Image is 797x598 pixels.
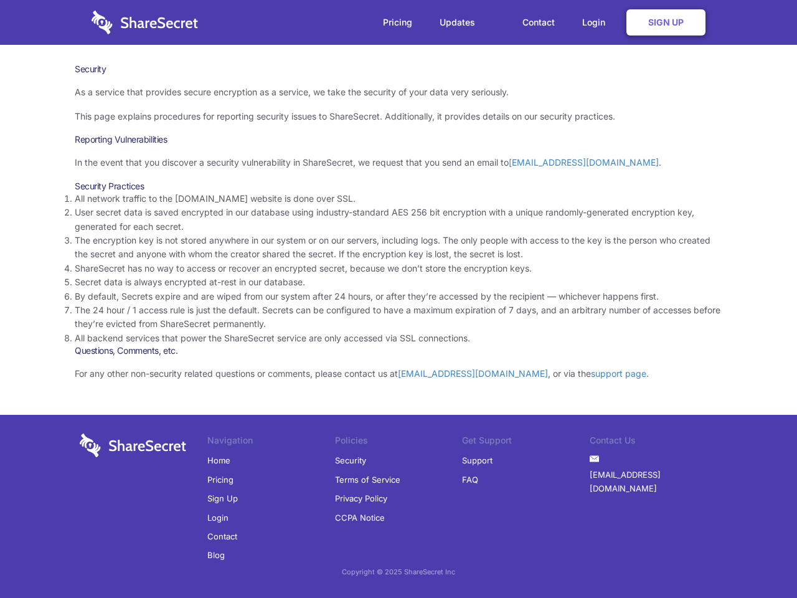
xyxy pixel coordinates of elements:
[590,434,717,451] li: Contact Us
[75,110,722,123] p: This page explains procedures for reporting security issues to ShareSecret. Additionally, it prov...
[75,85,722,99] p: As a service that provides secure encryption as a service, we take the security of your data very...
[75,156,722,169] p: In the event that you discover a security vulnerability in ShareSecret, we request that you send ...
[75,134,722,145] h3: Reporting Vulnerabilities
[398,368,548,379] a: [EMAIL_ADDRESS][DOMAIN_NAME]
[75,345,722,356] h3: Questions, Comments, etc.
[207,470,233,489] a: Pricing
[335,451,366,470] a: Security
[509,157,659,168] a: [EMAIL_ADDRESS][DOMAIN_NAME]
[335,508,385,527] a: CCPA Notice
[75,303,722,331] li: The 24 hour / 1 access rule is just the default. Secrets can be configured to have a maximum expi...
[207,451,230,470] a: Home
[370,3,425,42] a: Pricing
[335,489,387,508] a: Privacy Policy
[75,275,722,289] li: Secret data is always encrypted at-rest in our database.
[510,3,567,42] a: Contact
[75,290,722,303] li: By default, Secrets expire and are wiped from our system after 24 hours, or after they’re accesse...
[75,262,722,275] li: ShareSecret has no way to access or recover an encrypted secret, because we don’t store the encry...
[75,234,722,262] li: The encryption key is not stored anywhere in our system or on our servers, including logs. The on...
[591,368,646,379] a: support page
[335,470,400,489] a: Terms of Service
[462,434,590,451] li: Get Support
[75,206,722,234] li: User secret data is saved encrypted in our database using industry-standard AES 256 bit encryptio...
[75,192,722,206] li: All network traffic to the [DOMAIN_NAME] website is done over SSL.
[207,489,238,508] a: Sign Up
[462,470,478,489] a: FAQ
[207,434,335,451] li: Navigation
[207,508,229,527] a: Login
[75,181,722,192] h3: Security Practices
[590,465,717,498] a: [EMAIL_ADDRESS][DOMAIN_NAME]
[207,527,237,546] a: Contact
[75,64,722,75] h1: Security
[207,546,225,564] a: Blog
[80,434,186,457] img: logo-wordmark-white-trans-d4663122ce5f474addd5e946df7df03e33cb6a1c49d2221995e7729f52c070b2.svg
[92,11,198,34] img: logo-wordmark-white-trans-d4663122ce5f474addd5e946df7df03e33cb6a1c49d2221995e7729f52c070b2.svg
[462,451,493,470] a: Support
[335,434,463,451] li: Policies
[570,3,624,42] a: Login
[75,367,722,381] p: For any other non-security related questions or comments, please contact us at , or via the .
[75,331,722,345] li: All backend services that power the ShareSecret service are only accessed via SSL connections.
[626,9,705,36] a: Sign Up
